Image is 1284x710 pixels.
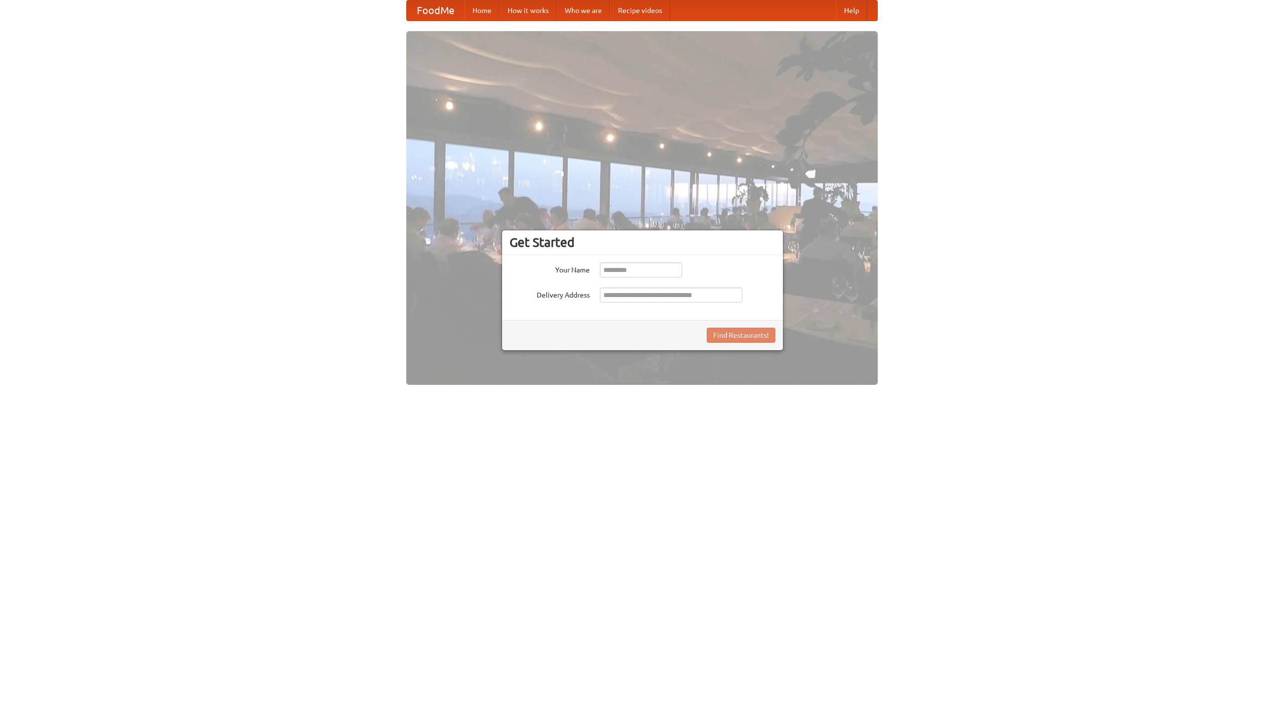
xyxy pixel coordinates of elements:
a: Help [836,1,867,21]
h3: Get Started [510,235,775,250]
label: Delivery Address [510,288,590,300]
a: Recipe videos [610,1,670,21]
a: FoodMe [407,1,464,21]
label: Your Name [510,262,590,275]
a: Home [464,1,500,21]
a: How it works [500,1,557,21]
a: Who we are [557,1,610,21]
button: Find Restaurants! [707,328,775,343]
